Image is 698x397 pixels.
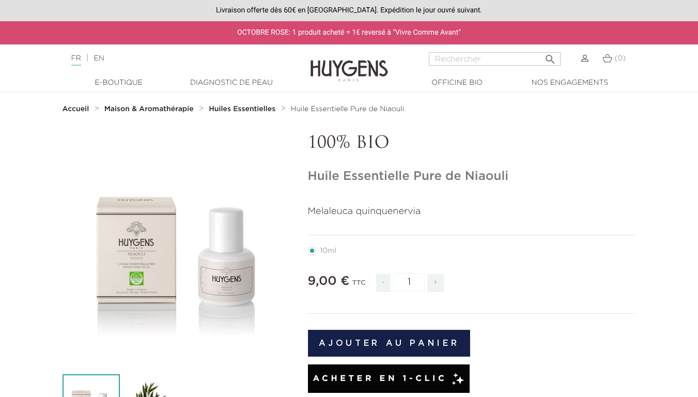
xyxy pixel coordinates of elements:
p: Melaleuca quinquenervia [308,205,636,219]
span: - [376,274,391,292]
div: | [66,52,283,65]
span: (0) [614,55,626,62]
i:  [544,50,556,63]
a: Diagnostic de peau [180,78,283,88]
input: Quantité [394,273,425,292]
label: 10ml [308,247,349,255]
input: Rechercher [429,52,561,66]
a: Maison & Aromathérapie [104,105,196,113]
p: 100% BIO [308,134,636,154]
a: Accueil [63,105,91,113]
img: Huygens [311,43,388,83]
a: Huiles Essentielles [209,105,278,113]
a: Nos engagements [518,78,622,88]
a: E-Boutique [67,78,170,88]
strong: Maison & Aromathérapie [104,105,194,113]
strong: Huiles Essentielles [209,105,275,113]
h1: Huile Essentielle Pure de Niaouli [308,169,636,184]
button: Ajouter au panier [308,330,471,357]
a: Huile Essentielle Pure de Niaouli [291,105,404,113]
a: EN [94,55,104,62]
span: 9,00 € [308,275,350,287]
a: Officine Bio [406,78,509,88]
span: + [427,274,444,292]
button:  [541,49,560,63]
div: TTC [352,272,366,300]
strong: Accueil [63,105,89,113]
a: FR [71,55,81,66]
